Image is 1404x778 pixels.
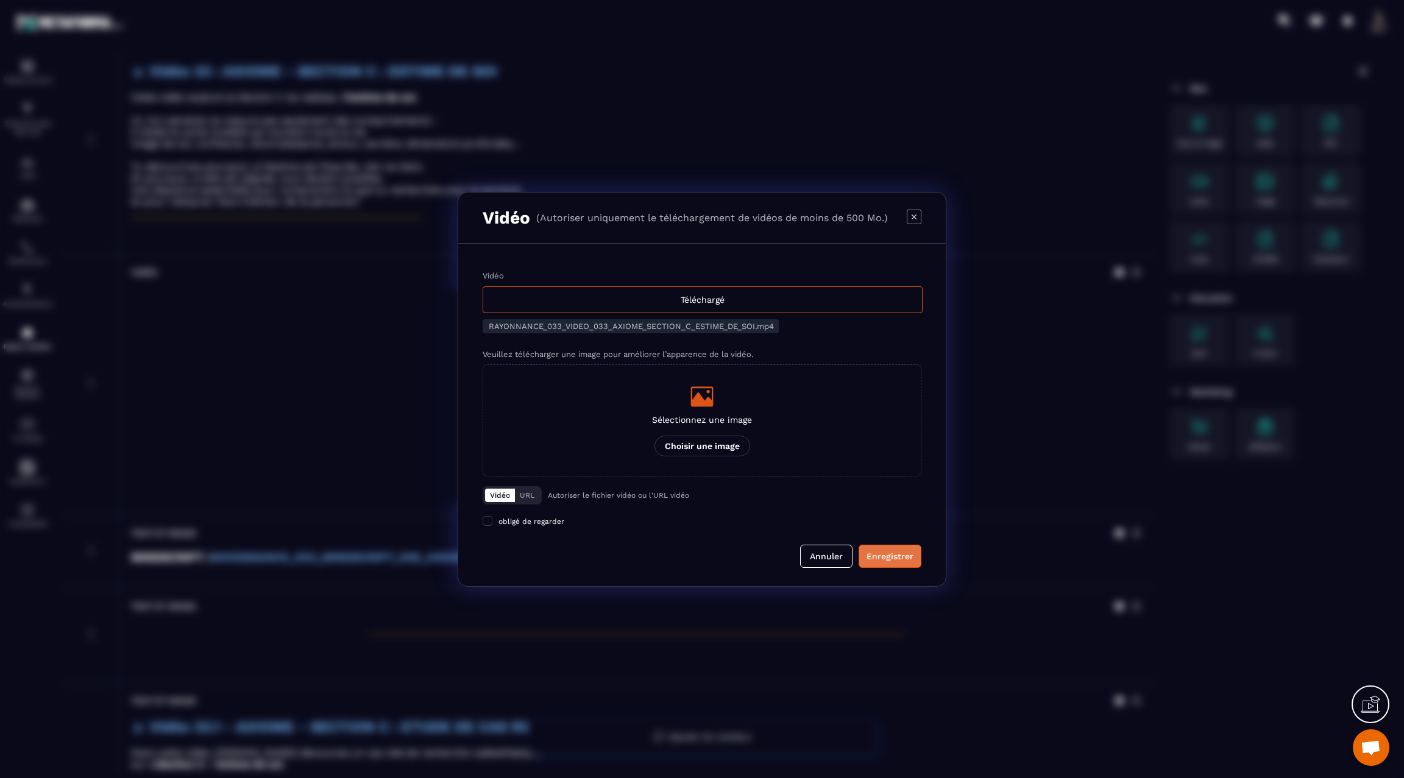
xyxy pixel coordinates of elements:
[1353,729,1389,766] div: Ouvrir le chat
[485,489,515,502] button: Vidéo
[859,545,921,568] button: Enregistrer
[483,271,504,280] label: Vidéo
[483,286,923,313] div: Téléchargé
[652,415,752,425] p: Sélectionnez une image
[548,491,689,500] p: Autoriser le fichier vidéo ou l'URL vidéo
[489,322,774,331] span: RAYONNANCE_033_VIDEO_033_AXIOME_SECTION_C_ESTIME_DE_SOI.mp4
[536,212,888,224] p: (Autoriser uniquement le téléchargement de vidéos de moins de 500 Mo.)
[483,208,530,228] h3: Vidéo
[483,350,753,359] label: Veuillez télécharger une image pour améliorer l’apparence de la vidéo.
[867,550,913,562] div: Enregistrer
[654,436,750,456] p: Choisir une image
[515,489,539,502] button: URL
[498,517,564,526] span: obligé de regarder
[800,545,853,568] button: Annuler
